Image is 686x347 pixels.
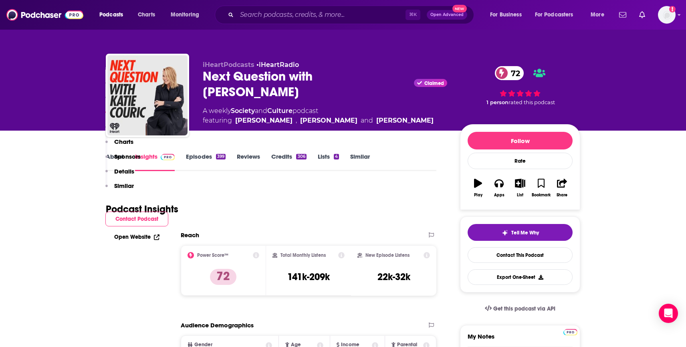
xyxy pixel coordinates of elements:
div: 72 1 personrated this podcast [460,61,580,111]
div: 399 [216,154,226,159]
span: and [361,116,373,125]
p: Details [114,167,134,175]
div: Apps [494,193,504,198]
div: [PERSON_NAME] [376,116,434,125]
span: ⌘ K [406,10,420,20]
span: , [296,116,297,125]
span: Open Advanced [430,13,464,17]
input: Search podcasts, credits, & more... [237,8,406,21]
a: Lists4 [318,153,339,171]
span: Get this podcast via API [493,305,555,312]
button: Play [468,173,488,202]
a: Culture [267,107,293,115]
button: open menu [165,8,210,21]
button: Export One-Sheet [468,269,573,285]
img: Podchaser Pro [563,329,577,335]
span: iHeartPodcasts [203,61,254,69]
button: Contact Podcast [105,212,168,226]
button: Share [552,173,573,202]
div: [PERSON_NAME] [235,116,293,125]
button: open menu [530,8,585,21]
h2: New Episode Listens [365,252,410,258]
div: 4 [334,154,339,159]
div: Search podcasts, credits, & more... [222,6,482,24]
button: Show profile menu [658,6,676,24]
a: Charts [133,8,160,21]
div: A weekly podcast [203,106,434,125]
span: Tell Me Why [511,230,539,236]
a: Show notifications dropdown [636,8,648,22]
span: Charts [138,9,155,20]
button: Details [105,167,134,182]
button: Apps [488,173,509,202]
span: and [255,107,267,115]
img: tell me why sparkle [502,230,508,236]
p: 72 [210,269,236,285]
img: Next Question with Katie Couric [107,55,188,135]
a: Credits306 [271,153,306,171]
img: User Profile [658,6,676,24]
a: Reviews [237,153,260,171]
a: Contact This Podcast [468,247,573,263]
h3: 141k-209k [287,271,330,283]
button: open menu [484,8,532,21]
div: [PERSON_NAME] [300,116,357,125]
a: Open Website [114,234,159,240]
h2: Power Score™ [197,252,228,258]
label: My Notes [468,333,573,347]
span: Monitoring [171,9,199,20]
span: • [256,61,299,69]
button: open menu [585,8,614,21]
span: 72 [503,66,524,80]
a: Get this podcast via API [478,299,562,319]
button: Similar [105,182,134,197]
div: 306 [296,154,306,159]
div: Play [474,193,482,198]
a: iHeartRadio [259,61,299,69]
p: Sponsors [114,153,141,160]
span: More [591,9,604,20]
button: Open AdvancedNew [427,10,467,20]
div: Bookmark [532,193,551,198]
span: 1 person [486,99,508,105]
h3: 22k-32k [377,271,410,283]
button: tell me why sparkleTell Me Why [468,224,573,241]
div: List [517,193,523,198]
div: Share [557,193,567,198]
a: 72 [495,66,524,80]
a: Society [231,107,255,115]
span: featuring [203,116,434,125]
svg: Add a profile image [669,6,676,12]
a: Similar [350,153,370,171]
button: Bookmark [531,173,551,202]
span: New [452,5,467,12]
span: Podcasts [99,9,123,20]
img: Podchaser - Follow, Share and Rate Podcasts [6,7,83,22]
a: Episodes399 [186,153,226,171]
span: rated this podcast [508,99,555,105]
p: Similar [114,182,134,190]
a: Pro website [563,328,577,335]
h2: Audience Demographics [181,321,254,329]
span: For Podcasters [535,9,573,20]
button: List [510,173,531,202]
div: Open Intercom Messenger [659,304,678,323]
span: Logged in as BogaardsPR [658,6,676,24]
div: Rate [468,153,573,169]
span: Claimed [424,81,444,85]
button: Sponsors [105,153,141,167]
h2: Total Monthly Listens [280,252,326,258]
span: For Business [490,9,522,20]
h2: Reach [181,231,199,239]
button: Follow [468,132,573,149]
button: open menu [94,8,133,21]
a: Show notifications dropdown [616,8,630,22]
